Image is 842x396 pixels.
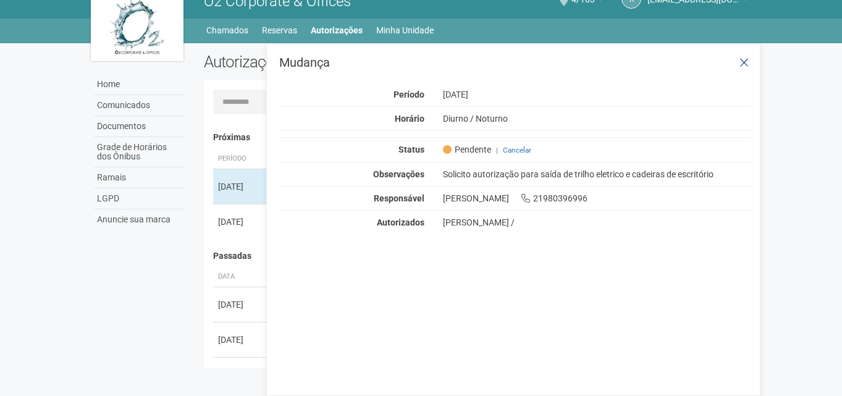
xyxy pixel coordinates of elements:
[394,90,424,99] strong: Período
[503,146,531,154] a: Cancelar
[206,22,248,39] a: Chamados
[443,144,491,155] span: Pendente
[94,188,185,209] a: LGPD
[434,113,760,124] div: Diurno / Noturno
[279,56,751,69] h3: Mudança
[395,114,424,124] strong: Horário
[376,22,434,39] a: Minha Unidade
[213,251,743,261] h4: Passadas
[94,137,185,167] a: Grade de Horários dos Ônibus
[373,169,424,179] strong: Observações
[94,74,185,95] a: Home
[213,267,269,287] th: Data
[94,209,185,230] a: Anuncie sua marca
[218,216,264,228] div: [DATE]
[434,169,760,180] div: Solicito autorização para saída de trilho eletrico e cadeiras de escritório
[218,334,264,346] div: [DATE]
[94,95,185,116] a: Comunicados
[213,149,269,169] th: Período
[94,167,185,188] a: Ramais
[377,217,424,227] strong: Autorizados
[434,193,760,204] div: [PERSON_NAME] 21980396996
[311,22,363,39] a: Autorizações
[374,193,424,203] strong: Responsável
[218,180,264,193] div: [DATE]
[213,133,743,142] h4: Próximas
[398,145,424,154] strong: Status
[218,298,264,311] div: [DATE]
[204,53,468,71] h2: Autorizações
[496,146,498,154] span: |
[94,116,185,137] a: Documentos
[434,89,760,100] div: [DATE]
[262,22,297,39] a: Reservas
[443,217,751,228] div: [PERSON_NAME] /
